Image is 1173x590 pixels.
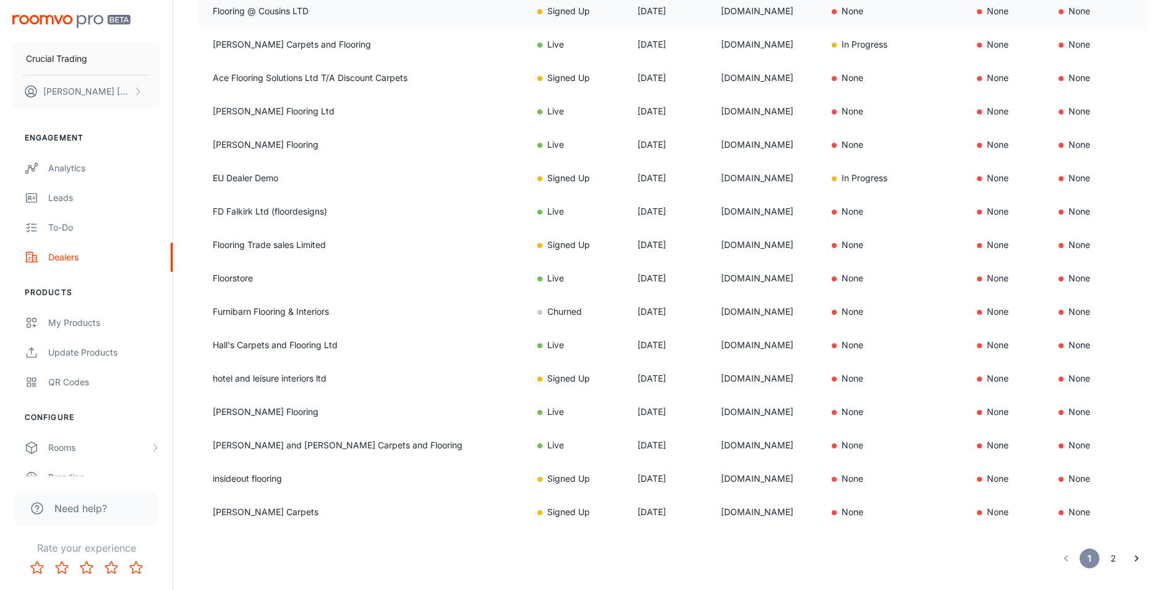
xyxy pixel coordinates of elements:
td: [DOMAIN_NAME] [711,495,822,529]
p: Rate your experience [10,541,163,555]
td: None [1049,228,1148,262]
td: [PERSON_NAME] Flooring [198,395,527,429]
button: Go to next page [1127,549,1146,568]
button: Rate 4 star [99,555,124,580]
td: [DOMAIN_NAME] [711,262,822,295]
td: Signed Up [527,462,628,495]
td: None [822,495,967,529]
span: Need help? [54,501,107,516]
td: [DOMAIN_NAME] [711,429,822,462]
td: Live [527,429,628,462]
td: None [967,61,1049,95]
td: Signed Up [527,362,628,395]
td: Live [527,262,628,295]
td: [DOMAIN_NAME] [711,195,822,228]
div: To-do [48,221,160,234]
td: Signed Up [527,228,628,262]
td: None [822,128,967,161]
div: My Products [48,316,160,330]
div: Dealers [48,250,160,264]
button: Rate 1 star [25,555,49,580]
p: [PERSON_NAME] [PERSON_NAME] [43,85,130,98]
td: None [967,395,1049,429]
td: None [1049,429,1148,462]
p: Crucial Trading [26,52,87,66]
td: [PERSON_NAME] Carpets [198,495,527,529]
td: [DATE] [628,28,712,61]
td: None [967,28,1049,61]
td: None [967,128,1049,161]
td: None [967,161,1049,195]
td: [DOMAIN_NAME] [711,28,822,61]
td: [DATE] [628,395,712,429]
td: [DATE] [628,228,712,262]
td: None [822,295,967,328]
td: Hall's Carpets and Flooring Ltd [198,328,527,362]
td: Live [527,195,628,228]
td: [DATE] [628,195,712,228]
td: [DOMAIN_NAME] [711,128,822,161]
td: Furnibarn Flooring & Interiors [198,295,527,328]
td: None [967,495,1049,529]
td: Flooring Trade sales Limited [198,228,527,262]
td: [DATE] [628,95,712,128]
td: EU Dealer Demo [198,161,527,195]
td: None [967,462,1049,495]
td: None [1049,462,1148,495]
td: [DOMAIN_NAME] [711,61,822,95]
td: Churned [527,295,628,328]
td: insideout flooring [198,462,527,495]
button: Crucial Trading [12,43,160,75]
td: [DOMAIN_NAME] [711,462,822,495]
td: None [822,95,967,128]
td: Signed Up [527,61,628,95]
td: Live [527,328,628,362]
td: [DATE] [628,462,712,495]
td: None [822,262,967,295]
td: [DATE] [628,328,712,362]
div: Rooms [48,441,150,455]
td: None [1049,395,1148,429]
td: [DOMAIN_NAME] [711,395,822,429]
div: Leads [48,191,160,205]
td: None [822,362,967,395]
div: QR Codes [48,375,160,389]
td: [DATE] [628,362,712,395]
div: Analytics [48,161,160,175]
td: [DOMAIN_NAME] [711,228,822,262]
td: None [822,328,967,362]
div: Branding [48,471,160,484]
td: None [967,295,1049,328]
td: None [967,429,1049,462]
td: None [822,195,967,228]
td: [DATE] [628,128,712,161]
td: [PERSON_NAME] Flooring Ltd [198,95,527,128]
td: None [822,395,967,429]
td: None [967,95,1049,128]
div: Update Products [48,346,160,359]
button: [PERSON_NAME] [PERSON_NAME] [12,75,160,108]
td: Ace Flooring Solutions Ltd T/A Discount Carpets [198,61,527,95]
button: page 1 [1080,549,1099,568]
button: Rate 2 star [49,555,74,580]
td: Signed Up [527,495,628,529]
button: Rate 5 star [124,555,148,580]
td: [DOMAIN_NAME] [711,362,822,395]
button: Go to page 2 [1103,549,1123,568]
td: In Progress [822,28,967,61]
td: [DATE] [628,262,712,295]
td: None [967,262,1049,295]
td: None [967,195,1049,228]
td: None [1049,195,1148,228]
td: [DOMAIN_NAME] [711,95,822,128]
td: Signed Up [527,161,628,195]
img: Roomvo PRO Beta [12,15,130,28]
td: [PERSON_NAME] Flooring [198,128,527,161]
td: In Progress [822,161,967,195]
td: None [967,362,1049,395]
td: None [967,328,1049,362]
td: [DATE] [628,161,712,195]
td: [PERSON_NAME] and [PERSON_NAME] Carpets and Flooring [198,429,527,462]
td: None [1049,28,1148,61]
td: None [1049,95,1148,128]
